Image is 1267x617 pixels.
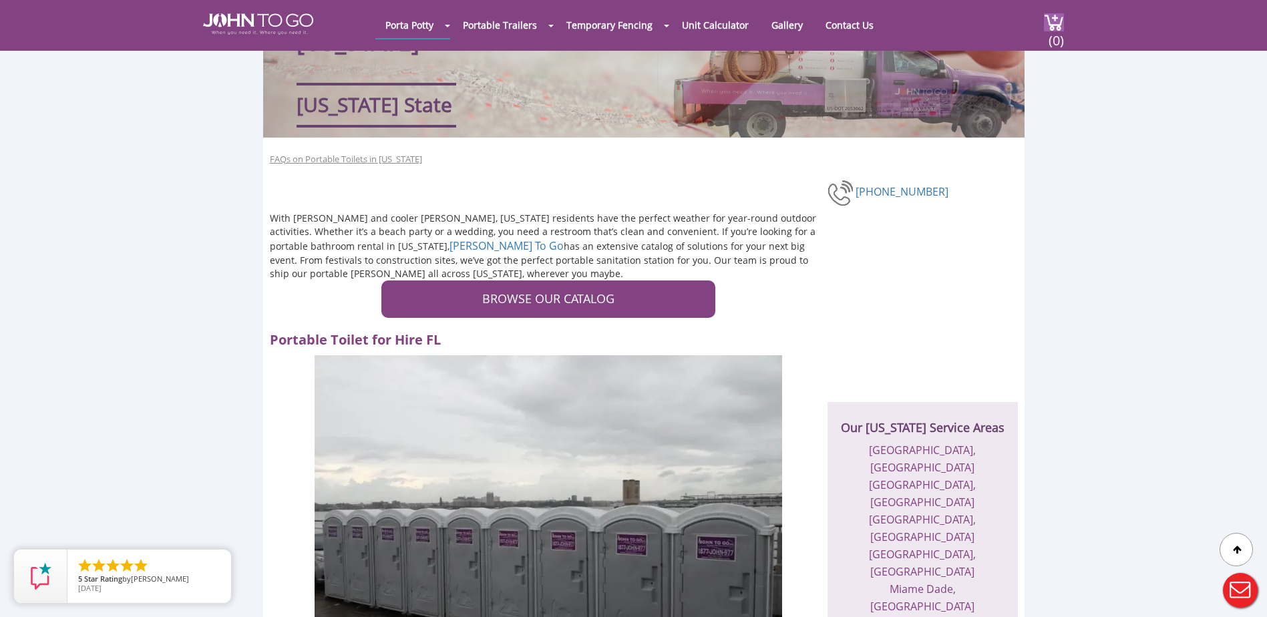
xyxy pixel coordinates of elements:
[84,574,122,584] span: Star Rating
[78,574,82,584] span: 5
[133,558,149,574] li: 
[105,558,121,574] li: 
[27,563,54,590] img: Review Rating
[77,558,93,574] li: 
[78,583,102,593] span: [DATE]
[119,558,135,574] li: 
[1214,564,1267,617] button: Live Chat
[78,575,220,584] span: by
[91,558,107,574] li: 
[131,574,189,584] span: [PERSON_NAME]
